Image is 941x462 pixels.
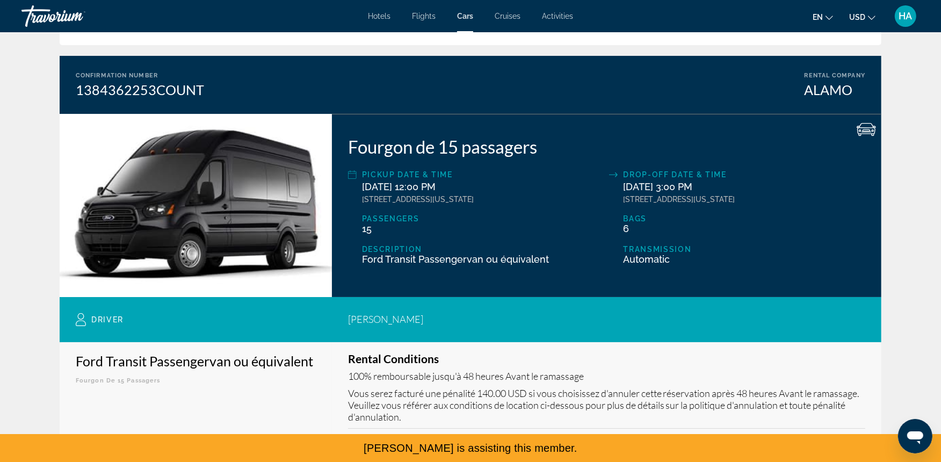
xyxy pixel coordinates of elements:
[76,82,204,98] div: 1384362253COUNT
[892,5,920,27] button: User Menu
[91,315,124,324] span: Driver
[813,13,823,21] span: en
[899,11,913,21] span: HA
[623,254,865,265] div: Automatic
[457,12,473,20] a: Cars
[623,214,865,223] div: Bags
[362,254,604,265] div: Ford Transit Passengervan ou équivalent
[368,12,390,20] a: Hotels
[849,13,865,21] span: USD
[805,82,865,98] div: ALAMO
[898,419,932,453] iframe: Button to launch messaging window
[362,223,604,234] div: 15
[849,9,875,25] button: Change currency
[623,245,865,254] div: Transmission
[348,370,865,382] p: 100% remboursable jusqu'à 48 heures Avant le ramassage
[76,377,316,384] p: Fourgon de 15 passagers
[542,12,573,20] a: Activities
[76,72,204,79] div: Confirmation Number
[495,12,520,20] a: Cruises
[343,313,865,325] div: [PERSON_NAME]
[623,223,865,234] div: 6
[348,387,865,423] p: Vous serez facturé une pénalité 140.00 USD si vous choisissez d'annuler cette réservation après 4...
[362,181,436,192] span: [DATE] 12:00 PM
[21,2,129,30] a: Travorium
[364,442,577,454] span: [PERSON_NAME] is assisting this member.
[348,353,865,365] h3: Rental Conditions
[623,168,865,181] div: Drop-off Date & Time
[623,181,692,192] span: [DATE] 3:00 PM
[362,168,604,181] div: Pickup Date & Time
[813,9,833,25] button: Change language
[76,353,316,369] h3: Ford Transit Passengervan ou équivalent
[805,72,865,79] div: Rental Company
[362,195,604,204] div: [STREET_ADDRESS][US_STATE]
[60,115,332,296] img: Ford Transit Passengervan ou équivalent
[412,12,436,20] a: Flights
[348,136,865,157] div: Fourgon de 15 passagers
[362,245,604,254] div: Description
[362,214,604,223] div: Passengers
[623,195,865,204] div: [STREET_ADDRESS][US_STATE]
